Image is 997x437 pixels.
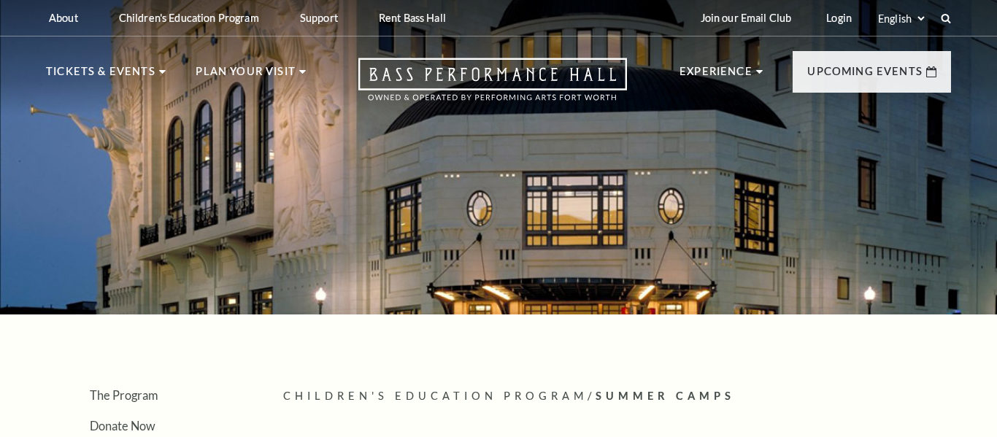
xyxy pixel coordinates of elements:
p: Children's Education Program [119,12,259,24]
p: Rent Bass Hall [379,12,446,24]
p: Support [300,12,338,24]
span: Summer Camps [596,390,735,402]
span: Children's Education Program [283,390,588,402]
a: Donate Now [90,419,155,433]
select: Select: [875,12,927,26]
p: About [49,12,78,24]
p: Upcoming Events [807,63,923,89]
p: / [283,387,951,406]
p: Plan Your Visit [196,63,296,89]
a: The Program [90,388,158,402]
p: Tickets & Events [46,63,155,89]
p: Experience [680,63,752,89]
